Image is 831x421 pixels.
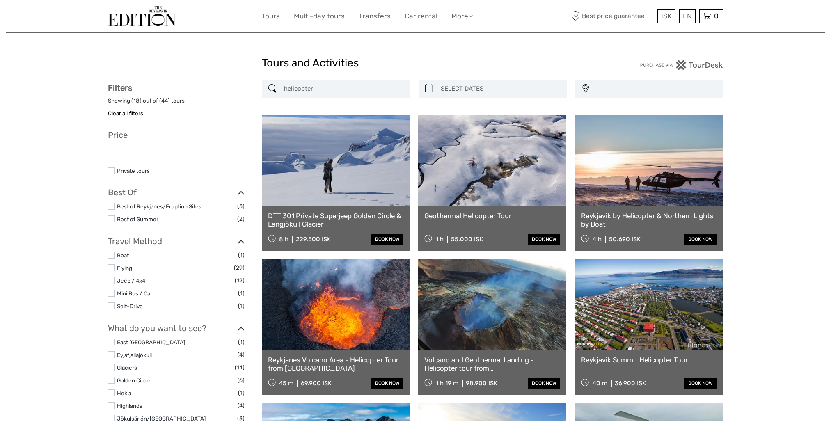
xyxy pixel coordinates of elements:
[117,377,151,384] a: Golden Circle
[268,356,404,373] a: Reykjanes Volcano Area - Helicopter Tour from [GEOGRAPHIC_DATA]
[296,236,331,243] div: 229.500 ISK
[108,83,132,93] strong: Filters
[238,375,245,385] span: (6)
[117,167,150,174] a: Private tours
[279,236,288,243] span: 8 h
[661,12,672,20] span: ISK
[234,263,245,272] span: (29)
[117,390,131,396] a: Hekla
[570,9,655,23] span: Best price guarantee
[108,97,245,110] div: Showing ( ) out of ( ) tours
[359,10,391,22] a: Transfers
[640,60,723,70] img: PurchaseViaTourDesk.png
[117,403,142,409] a: Highlands
[238,250,245,260] span: (1)
[108,188,245,197] h3: Best Of
[528,378,560,389] a: book now
[371,234,403,245] a: book now
[117,216,158,222] a: Best of Summer
[262,57,570,70] h1: Tours and Activities
[117,252,129,259] a: Boat
[371,378,403,389] a: book now
[108,110,143,117] a: Clear all filters
[528,234,560,245] a: book now
[679,9,696,23] div: EN
[117,203,201,210] a: Best of Reykjanes/Eruption Sites
[405,10,437,22] a: Car rental
[117,364,137,371] a: Glaciers
[238,288,245,298] span: (1)
[713,12,720,20] span: 0
[238,401,245,410] span: (4)
[238,337,245,347] span: (1)
[593,380,607,387] span: 40 m
[684,234,717,245] a: book now
[117,352,152,358] a: Eyjafjallajökull
[235,276,245,285] span: (12)
[262,10,280,22] a: Tours
[133,97,140,105] label: 18
[294,10,345,22] a: Multi-day tours
[436,236,444,243] span: 1 h
[238,301,245,311] span: (1)
[581,212,717,229] a: Reykjavik by Helicopter & Northern Lights by Boat
[615,380,646,387] div: 36.900 ISK
[268,212,404,229] a: DTT 301 Private Superjeep Golden Circle & Langjökull Glacier
[466,380,497,387] div: 98.900 ISK
[684,378,717,389] a: book now
[235,363,245,372] span: (14)
[593,236,602,243] span: 4 h
[581,356,717,364] a: Reykjavik Summit Helicopter Tour
[281,82,406,96] input: SEARCH
[108,236,245,246] h3: Travel Method
[117,303,143,309] a: Self-Drive
[279,380,293,387] span: 45 m
[451,236,483,243] div: 55.000 ISK
[436,380,458,387] span: 1 h 19 m
[108,130,245,140] h3: Price
[117,265,132,271] a: Flying
[451,10,473,22] a: More
[609,236,641,243] div: 50.690 ISK
[424,356,560,373] a: Volcano and Geothermal Landing - Helicopter tour from [GEOGRAPHIC_DATA]
[108,6,176,26] img: The Reykjavík Edition
[301,380,332,387] div: 69.900 ISK
[237,201,245,211] span: (3)
[108,323,245,333] h3: What do you want to see?
[161,97,168,105] label: 44
[117,277,145,284] a: Jeep / 4x4
[437,82,563,96] input: SELECT DATES
[238,388,245,398] span: (1)
[424,212,560,220] a: Geothermal Helicopter Tour
[117,339,185,345] a: East [GEOGRAPHIC_DATA]
[237,214,245,224] span: (2)
[117,290,152,297] a: Mini Bus / Car
[238,350,245,359] span: (4)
